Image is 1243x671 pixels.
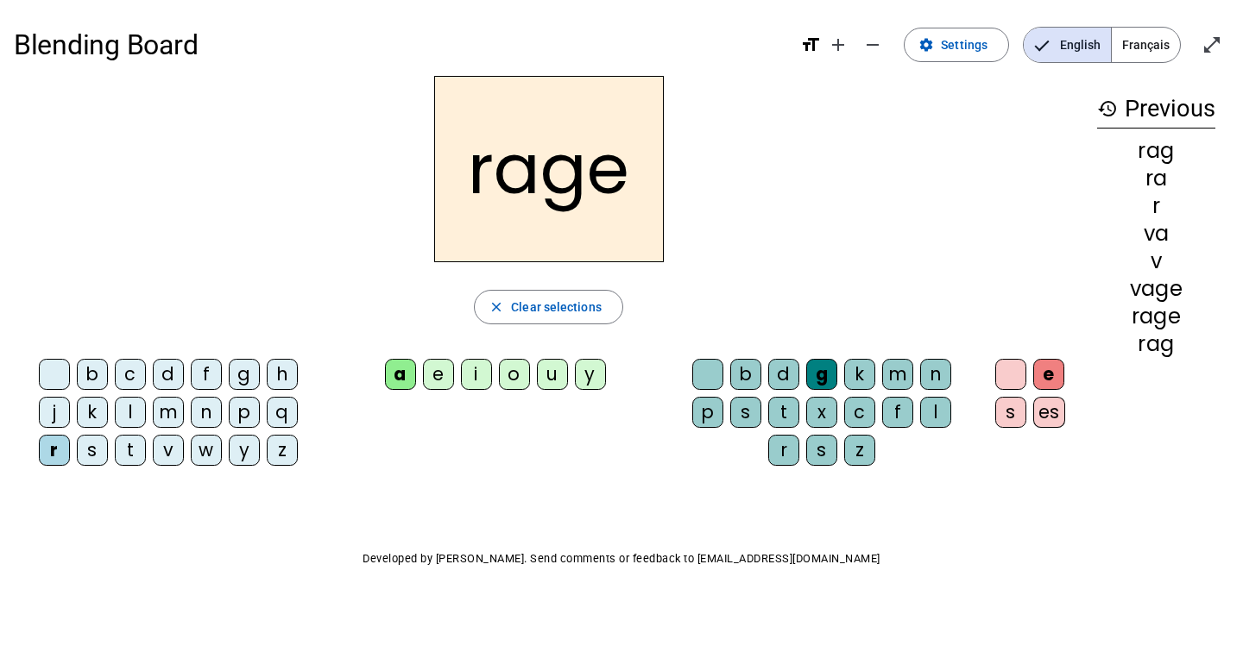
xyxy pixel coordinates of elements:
[800,34,821,55] mat-icon: format_size
[1202,34,1222,55] mat-icon: open_in_full
[1097,90,1215,129] h3: Previous
[768,359,799,390] div: d
[229,435,260,466] div: y
[267,359,298,390] div: h
[115,359,146,390] div: c
[768,435,799,466] div: r
[267,435,298,466] div: z
[39,397,70,428] div: j
[730,397,761,428] div: s
[768,397,799,428] div: t
[423,359,454,390] div: e
[474,290,623,324] button: Clear selections
[844,359,875,390] div: k
[434,76,664,262] h2: rage
[1024,28,1111,62] span: English
[855,28,890,62] button: Decrease font size
[1097,223,1215,244] div: va
[1097,196,1215,216] div: r
[918,37,934,53] mat-icon: settings
[461,359,492,390] div: i
[153,435,184,466] div: v
[153,397,184,428] div: m
[844,435,875,466] div: z
[1097,141,1215,161] div: rag
[995,397,1026,428] div: s
[1033,359,1064,390] div: e
[920,359,951,390] div: n
[882,359,913,390] div: m
[1023,27,1181,63] mat-button-toggle-group: Language selection
[821,28,855,62] button: Increase font size
[806,397,837,428] div: x
[229,359,260,390] div: g
[153,359,184,390] div: d
[191,359,222,390] div: f
[229,397,260,428] div: p
[191,435,222,466] div: w
[499,359,530,390] div: o
[941,34,987,55] span: Settings
[692,397,723,428] div: p
[806,435,837,466] div: s
[39,435,70,466] div: r
[1112,28,1180,62] span: Français
[730,359,761,390] div: b
[1097,98,1118,119] mat-icon: history
[1097,334,1215,354] div: rag
[115,397,146,428] div: l
[77,397,108,428] div: k
[882,397,913,428] div: f
[385,359,416,390] div: a
[862,34,883,55] mat-icon: remove
[511,297,602,317] span: Clear selections
[489,299,504,315] mat-icon: close
[77,359,108,390] div: b
[1097,279,1215,299] div: vage
[920,397,951,428] div: l
[1195,28,1229,62] button: Enter full screen
[1097,306,1215,327] div: rage
[828,34,849,55] mat-icon: add
[267,397,298,428] div: q
[537,359,568,390] div: u
[1097,251,1215,272] div: v
[191,397,222,428] div: n
[806,359,837,390] div: g
[14,17,786,72] h1: Blending Board
[1097,168,1215,189] div: ra
[844,397,875,428] div: c
[77,435,108,466] div: s
[1033,397,1065,428] div: es
[904,28,1009,62] button: Settings
[14,549,1229,569] p: Developed by [PERSON_NAME]. Send comments or feedback to [EMAIL_ADDRESS][DOMAIN_NAME]
[115,435,146,466] div: t
[575,359,606,390] div: y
